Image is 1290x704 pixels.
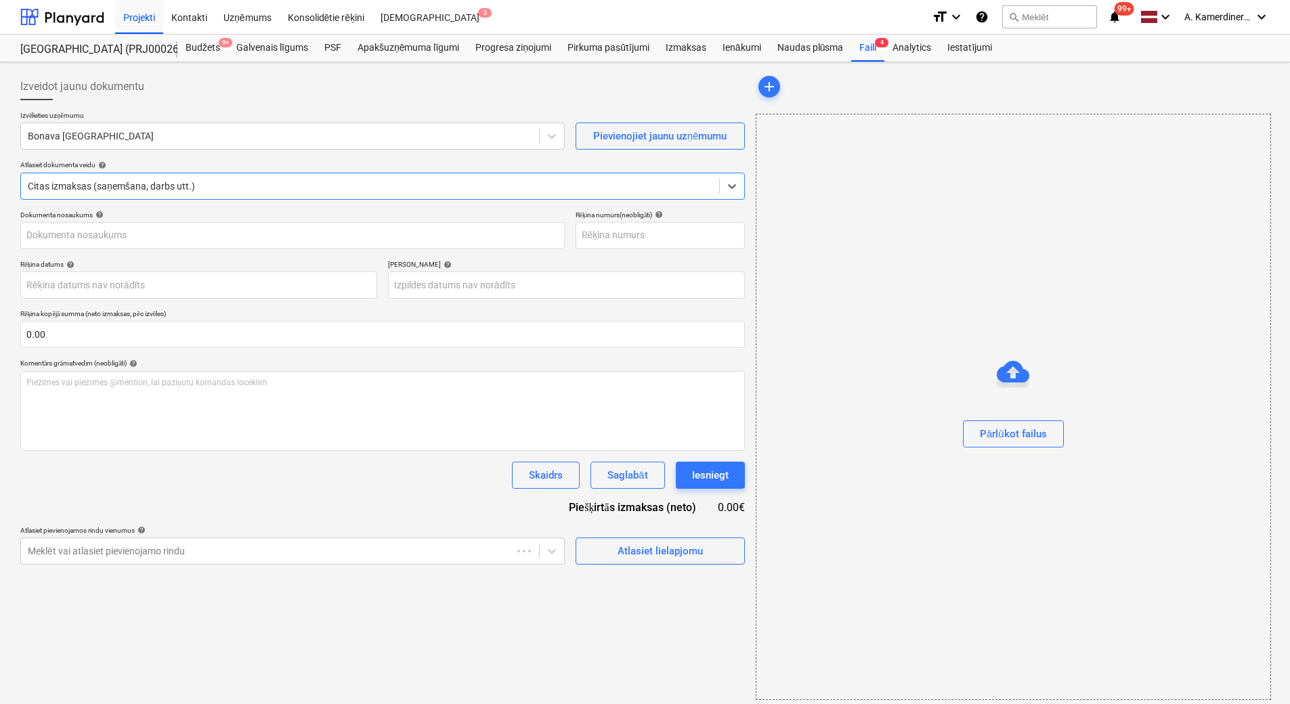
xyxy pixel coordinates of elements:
[93,211,104,219] span: help
[64,261,74,269] span: help
[692,466,729,484] div: Iesniegt
[676,462,745,489] button: Iesniegt
[875,38,888,47] span: 4
[975,9,989,25] i: Zināšanu pamats
[441,261,452,269] span: help
[1008,12,1019,22] span: search
[963,420,1064,447] button: Pārlūkot failus
[467,35,559,62] a: Progresa ziņojumi
[714,35,769,62] a: Ienākumi
[20,260,377,269] div: Rēķina datums
[658,35,714,62] a: Izmaksas
[316,35,349,62] a: PSF
[20,79,144,95] span: Izveidot jaunu dokumentu
[20,321,745,348] input: Rēķina kopējā summa (neto izmaksas, pēc izvēles)
[761,79,777,95] span: add
[177,35,228,62] div: Budžets
[20,271,377,299] input: Rēķina datums nav norādīts
[607,466,647,484] div: Saglabāt
[576,222,745,249] input: Rēķina numurs
[20,211,565,219] div: Dokumenta nosaukums
[756,114,1271,700] div: Pārlūkot failus
[20,222,565,249] input: Dokumenta nosaukums
[127,359,137,368] span: help
[576,537,745,565] button: Atlasiet lielapjomu
[20,43,161,57] div: [GEOGRAPHIC_DATA] (PRJ0002627, K-1 un K-2(2.kārta) 2601960
[851,35,884,62] a: Faili4
[948,9,964,25] i: keyboard_arrow_down
[529,466,563,484] div: Skaidrs
[558,500,717,515] div: Piešķirtās izmaksas (neto)
[980,425,1047,443] div: Pārlūkot failus
[20,111,565,123] p: Izvēlieties uzņēmumu
[652,211,663,219] span: help
[512,462,580,489] button: Skaidrs
[135,526,146,534] span: help
[1108,9,1121,25] i: notifications
[1115,2,1134,16] span: 99+
[1157,9,1174,25] i: keyboard_arrow_down
[95,161,106,169] span: help
[20,309,745,321] p: Rēķina kopējā summa (neto izmaksas, pēc izvēles)
[718,500,745,515] div: 0.00€
[1253,9,1270,25] i: keyboard_arrow_down
[618,542,703,560] div: Atlasiet lielapjomu
[388,271,745,299] input: Izpildes datums nav norādīts
[1184,12,1252,22] span: A. Kamerdinerovs
[932,9,948,25] i: format_size
[219,38,232,47] span: 9+
[576,123,745,150] button: Pievienojiet jaunu uzņēmumu
[388,260,745,269] div: [PERSON_NAME]
[590,462,664,489] button: Saglabāt
[1002,5,1097,28] button: Meklēt
[20,359,745,368] div: Komentārs grāmatvedim (neobligāti)
[593,127,727,145] div: Pievienojiet jaunu uzņēmumu
[884,35,939,62] a: Analytics
[939,35,1000,62] a: Iestatījumi
[349,35,467,62] a: Apakšuzņēmuma līgumi
[20,160,745,169] div: Atlasiet dokumenta veidu
[20,526,565,535] div: Atlasiet pievienojamos rindu vienumus
[851,35,884,62] div: Faili
[478,8,492,18] span: 3
[228,35,316,62] a: Galvenais līgums
[576,211,745,219] div: Rēķina numurs (neobligāti)
[1222,639,1290,704] iframe: Chat Widget
[177,35,228,62] a: Budžets9+
[559,35,658,62] a: Pirkuma pasūtījumi
[769,35,852,62] a: Naudas plūsma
